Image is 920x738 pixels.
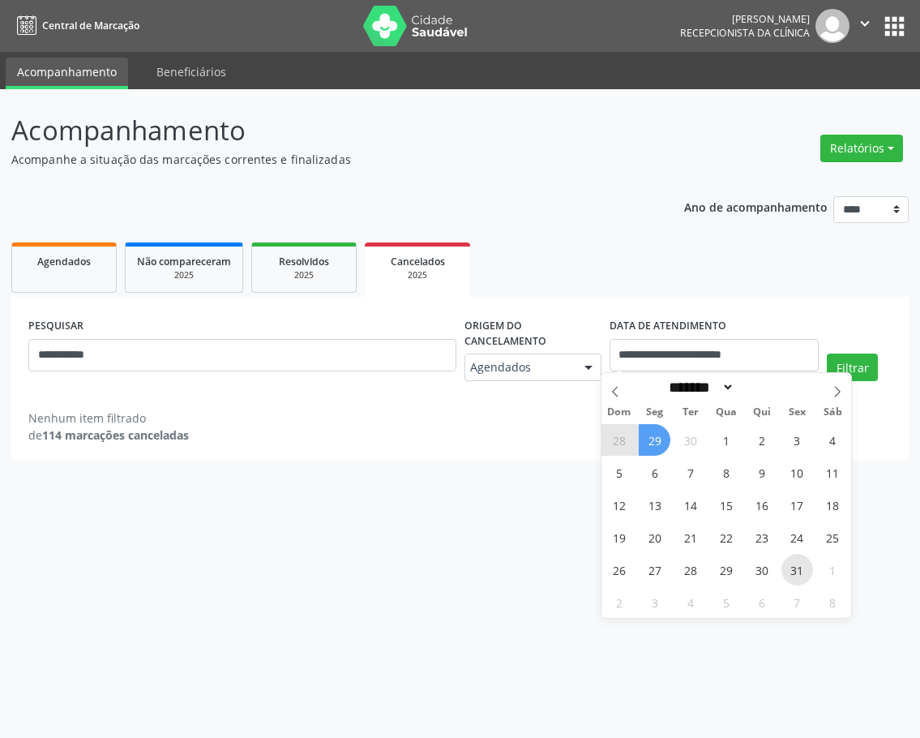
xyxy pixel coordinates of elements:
select: Month [664,379,735,396]
div: de [28,427,189,444]
span: Setembro 29, 2025 [639,424,670,456]
span: Ter [673,407,708,418]
label: Origem do cancelamento [464,314,601,354]
span: Novembro 3, 2025 [639,586,670,618]
a: Beneficiários [145,58,237,86]
span: Agendados [37,255,91,268]
span: Outubro 30, 2025 [746,554,777,586]
span: Novembro 8, 2025 [817,586,849,618]
span: Outubro 12, 2025 [603,489,635,521]
div: 2025 [376,269,459,281]
span: Outubro 16, 2025 [746,489,777,521]
a: Acompanhamento [6,58,128,89]
span: Setembro 30, 2025 [674,424,706,456]
span: Sex [780,407,815,418]
span: Setembro 28, 2025 [603,424,635,456]
span: Novembro 2, 2025 [603,586,635,618]
span: Recepcionista da clínica [680,26,810,40]
span: Outubro 19, 2025 [603,521,635,553]
span: Novembro 1, 2025 [817,554,849,586]
div: [PERSON_NAME] [680,12,810,26]
span: Outubro 21, 2025 [674,521,706,553]
button: apps [880,12,909,41]
div: 2025 [263,269,344,281]
span: Central de Marcação [42,19,139,32]
span: Outubro 17, 2025 [781,489,813,521]
span: Novembro 7, 2025 [781,586,813,618]
span: Novembro 4, 2025 [674,586,706,618]
span: Outubro 6, 2025 [639,457,670,488]
span: Outubro 23, 2025 [746,521,777,553]
a: Central de Marcação [11,12,139,39]
span: Outubro 15, 2025 [710,489,742,521]
span: Outubro 26, 2025 [603,554,635,586]
div: 2025 [137,269,231,281]
button: Relatórios [820,135,903,162]
i:  [856,15,874,32]
span: Seg [637,407,673,418]
span: Novembro 6, 2025 [746,586,777,618]
img: img [815,9,849,43]
span: Outubro 14, 2025 [674,489,706,521]
span: Outubro 24, 2025 [781,521,813,553]
span: Outubro 3, 2025 [781,424,813,456]
strong: 114 marcações canceladas [42,427,189,443]
span: Outubro 9, 2025 [746,457,777,488]
span: Outubro 5, 2025 [603,457,635,488]
span: Outubro 10, 2025 [781,457,813,488]
span: Não compareceram [137,255,231,268]
p: Acompanhe a situação das marcações correntes e finalizadas [11,151,640,168]
span: Outubro 22, 2025 [710,521,742,553]
span: Agendados [470,359,568,375]
span: Sáb [815,407,851,418]
span: Outubro 13, 2025 [639,489,670,521]
span: Resolvidos [279,255,329,268]
span: Dom [601,407,637,418]
span: Outubro 25, 2025 [817,521,849,553]
label: DATA DE ATENDIMENTO [610,314,726,339]
p: Acompanhamento [11,110,640,151]
span: Outubro 11, 2025 [817,457,849,488]
span: Outubro 28, 2025 [674,554,706,586]
span: Novembro 5, 2025 [710,586,742,618]
span: Outubro 7, 2025 [674,457,706,488]
div: Nenhum item filtrado [28,410,189,427]
span: Outubro 31, 2025 [781,554,813,586]
span: Outubro 29, 2025 [710,554,742,586]
span: Outubro 1, 2025 [710,424,742,456]
label: PESQUISAR [28,314,83,339]
span: Outubro 18, 2025 [817,489,849,521]
button:  [849,9,880,43]
span: Outubro 20, 2025 [639,521,670,553]
p: Ano de acompanhamento [684,196,828,217]
span: Qui [744,407,780,418]
span: Qua [708,407,744,418]
span: Outubro 4, 2025 [817,424,849,456]
button: Filtrar [827,354,878,381]
span: Outubro 27, 2025 [639,554,670,586]
span: Outubro 2, 2025 [746,424,777,456]
span: Cancelados [391,255,445,268]
span: Outubro 8, 2025 [710,457,742,488]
